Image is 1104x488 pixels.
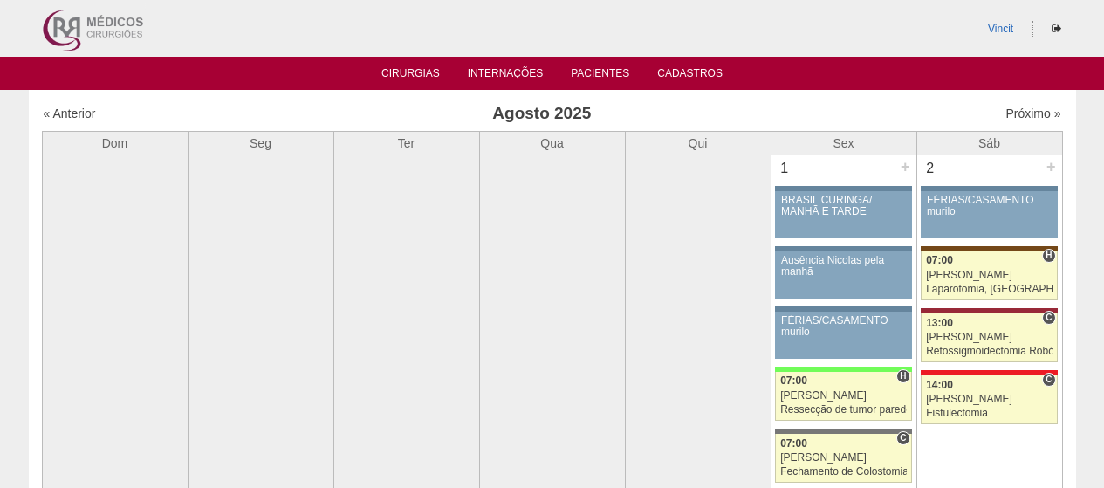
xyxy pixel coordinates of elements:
span: Consultório [1042,373,1055,387]
div: Key: Aviso [775,246,911,251]
div: BRASIL CURINGA/ MANHÃ E TARDE [781,195,906,217]
div: Retossigmoidectomia Robótica [926,346,1053,357]
th: Dom [42,131,188,155]
a: C 14:00 [PERSON_NAME] Fistulectomia [921,375,1057,424]
div: Ressecção de tumor parede abdominal pélvica [780,404,907,416]
th: Qua [479,131,625,155]
span: 14:00 [926,379,953,391]
div: Fistulectomia [926,408,1053,419]
div: 1 [771,155,799,182]
div: FÉRIAS/CASAMENTO murilo [927,195,1052,217]
a: FÉRIAS/CASAMENTO murilo [921,191,1057,238]
h3: Agosto 2025 [287,101,796,127]
th: Seg [188,131,333,155]
span: Hospital [896,369,909,383]
th: Sex [771,131,916,155]
a: Próximo » [1005,107,1060,120]
span: Consultório [1042,311,1055,325]
a: C 13:00 [PERSON_NAME] Retossigmoidectomia Robótica [921,313,1057,362]
div: Key: Sírio Libanês [921,308,1057,313]
span: 07:00 [780,375,807,387]
div: Key: Brasil [775,367,911,372]
div: [PERSON_NAME] [780,390,907,402]
div: [PERSON_NAME] [926,332,1053,343]
div: FÉRIAS/CASAMENTO murilo [781,315,906,338]
a: Ausência Nicolas pela manhã [775,251,911,299]
div: Fechamento de Colostomia ou Enterostomia [780,466,907,478]
a: BRASIL CURINGA/ MANHÃ E TARDE [775,191,911,238]
div: Key: Aviso [921,186,1057,191]
div: Key: Assunção [921,370,1057,375]
th: Ter [333,131,479,155]
th: Sáb [916,131,1062,155]
div: + [1044,155,1059,178]
div: Ausência Nicolas pela manhã [781,255,906,278]
div: 2 [917,155,944,182]
span: Consultório [896,431,909,445]
div: Key: Santa Joana [921,246,1057,251]
a: C 07:00 [PERSON_NAME] Fechamento de Colostomia ou Enterostomia [775,434,911,483]
div: Key: Aviso [775,186,911,191]
a: « Anterior [44,107,96,120]
a: FÉRIAS/CASAMENTO murilo [775,312,911,359]
div: Key: Aviso [775,306,911,312]
a: Cirurgias [381,67,440,85]
div: Laparotomia, [GEOGRAPHIC_DATA], Drenagem, Bridas [926,284,1053,295]
span: Hospital [1042,249,1055,263]
a: H 07:00 [PERSON_NAME] Ressecção de tumor parede abdominal pélvica [775,372,911,421]
a: Internações [468,67,544,85]
span: 07:00 [926,254,953,266]
span: 07:00 [780,437,807,450]
th: Qui [625,131,771,155]
a: H 07:00 [PERSON_NAME] Laparotomia, [GEOGRAPHIC_DATA], Drenagem, Bridas [921,251,1057,300]
div: [PERSON_NAME] [926,394,1053,405]
span: 13:00 [926,317,953,329]
div: [PERSON_NAME] [780,452,907,464]
div: Key: Santa Catarina [775,429,911,434]
a: Cadastros [657,67,723,85]
div: + [898,155,913,178]
div: [PERSON_NAME] [926,270,1053,281]
a: Pacientes [571,67,629,85]
a: Vincit [988,23,1013,35]
i: Sair [1052,24,1061,34]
